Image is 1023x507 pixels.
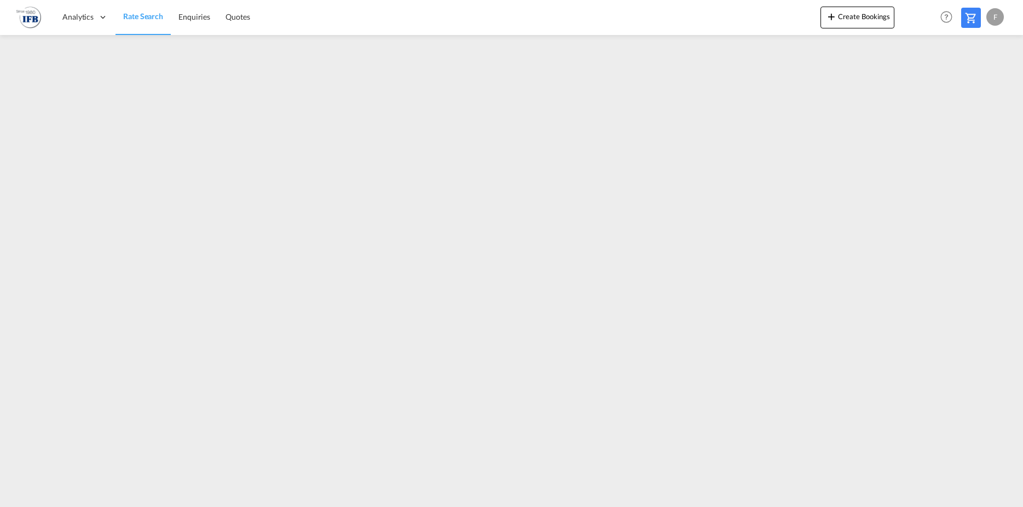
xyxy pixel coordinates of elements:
md-icon: icon-plus 400-fg [825,10,838,23]
span: Help [937,8,956,26]
div: F [986,8,1004,26]
img: de31bbe0256b11eebba44b54815f083d.png [16,5,41,30]
button: icon-plus 400-fgCreate Bookings [820,7,894,28]
span: Analytics [62,11,94,22]
span: Quotes [226,12,250,21]
div: Help [937,8,961,27]
span: Enquiries [178,12,210,21]
span: Rate Search [123,11,163,21]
